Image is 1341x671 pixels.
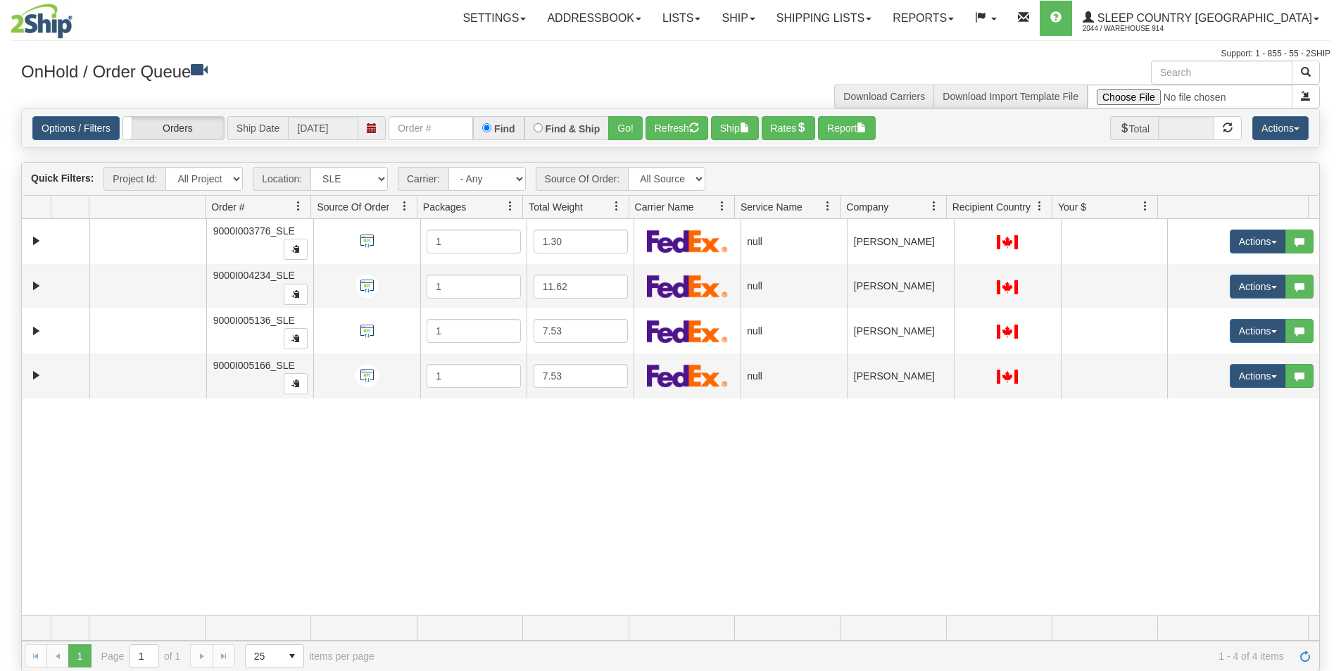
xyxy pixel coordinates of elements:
[816,194,840,218] a: Service Name filter column settings
[997,280,1018,294] img: CA
[1058,200,1086,214] span: Your $
[741,219,848,264] td: null
[1294,644,1316,667] a: Refresh
[103,167,165,191] span: Project Id:
[1151,61,1292,84] input: Search
[847,353,954,399] td: [PERSON_NAME]
[1088,84,1292,108] input: Import
[494,124,515,134] label: Find
[1133,194,1157,218] a: Your $ filter column settings
[123,117,224,139] label: Orders
[11,48,1330,60] div: Support: 1 - 855 - 55 - 2SHIP
[227,116,288,140] span: Ship Date
[943,91,1078,102] a: Download Import Template File
[389,116,473,140] input: Order #
[536,1,652,36] a: Addressbook
[529,200,583,214] span: Total Weight
[213,315,295,326] span: 9000I005136_SLE
[741,200,802,214] span: Service Name
[213,360,295,371] span: 9000I005166_SLE
[27,277,45,295] a: Expand
[647,230,728,253] img: FedEx Express®
[922,194,946,218] a: Company filter column settings
[843,91,925,102] a: Download Carriers
[284,284,308,305] button: Copy to clipboard
[11,4,73,39] img: logo2044.jpg
[1230,364,1286,388] button: Actions
[284,373,308,394] button: Copy to clipboard
[847,264,954,309] td: [PERSON_NAME]
[101,644,181,668] span: Page of 1
[27,367,45,384] a: Expand
[952,200,1031,214] span: Recipient Country
[68,644,91,667] span: Page 1
[741,264,848,309] td: null
[1072,1,1330,36] a: Sleep Country [GEOGRAPHIC_DATA] 2044 / Warehouse 914
[31,171,94,185] label: Quick Filters:
[355,275,379,298] img: API
[27,322,45,340] a: Expand
[1230,275,1286,299] button: Actions
[997,370,1018,384] img: CA
[394,651,1284,662] span: 1 - 4 of 4 items
[741,308,848,353] td: null
[997,235,1018,249] img: CA
[32,116,120,140] a: Options / Filters
[355,320,379,343] img: API
[245,644,304,668] span: Page sizes drop down
[818,116,876,140] button: Report
[646,116,708,140] button: Refresh
[213,270,295,281] span: 9000I004234_SLE
[21,61,660,81] h3: OnHold / Order Queue
[211,200,244,214] span: Order #
[741,353,848,399] td: null
[253,167,310,191] span: Location:
[635,200,694,214] span: Carrier Name
[1292,61,1320,84] button: Search
[536,167,629,191] span: Source Of Order:
[647,364,728,387] img: FedEx Express®
[766,1,882,36] a: Shipping lists
[1230,319,1286,343] button: Actions
[1230,230,1286,253] button: Actions
[846,200,888,214] span: Company
[882,1,964,36] a: Reports
[393,194,417,218] a: Source Of Order filter column settings
[254,649,272,663] span: 25
[1309,263,1340,407] iframe: chat widget
[762,116,816,140] button: Rates
[647,320,728,343] img: FedEx Express®
[652,1,711,36] a: Lists
[281,645,303,667] span: select
[317,200,389,214] span: Source Of Order
[1083,22,1188,36] span: 2044 / Warehouse 914
[1094,12,1312,24] span: Sleep Country [GEOGRAPHIC_DATA]
[423,200,466,214] span: Packages
[710,194,734,218] a: Carrier Name filter column settings
[1110,116,1159,140] span: Total
[284,328,308,349] button: Copy to clipboard
[498,194,522,218] a: Packages filter column settings
[355,364,379,387] img: API
[355,230,379,253] img: API
[847,308,954,353] td: [PERSON_NAME]
[847,219,954,264] td: [PERSON_NAME]
[1028,194,1052,218] a: Recipient Country filter column settings
[647,275,728,298] img: FedEx Express®
[213,225,295,237] span: 9000I003776_SLE
[27,232,45,250] a: Expand
[605,194,629,218] a: Total Weight filter column settings
[711,1,765,36] a: Ship
[1252,116,1309,140] button: Actions
[130,645,158,667] input: Page 1
[711,116,759,140] button: Ship
[22,163,1319,196] div: grid toolbar
[245,644,374,668] span: items per page
[287,194,310,218] a: Order # filter column settings
[398,167,448,191] span: Carrier:
[452,1,536,36] a: Settings
[608,116,643,140] button: Go!
[546,124,600,134] label: Find & Ship
[997,325,1018,339] img: CA
[284,239,308,260] button: Copy to clipboard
